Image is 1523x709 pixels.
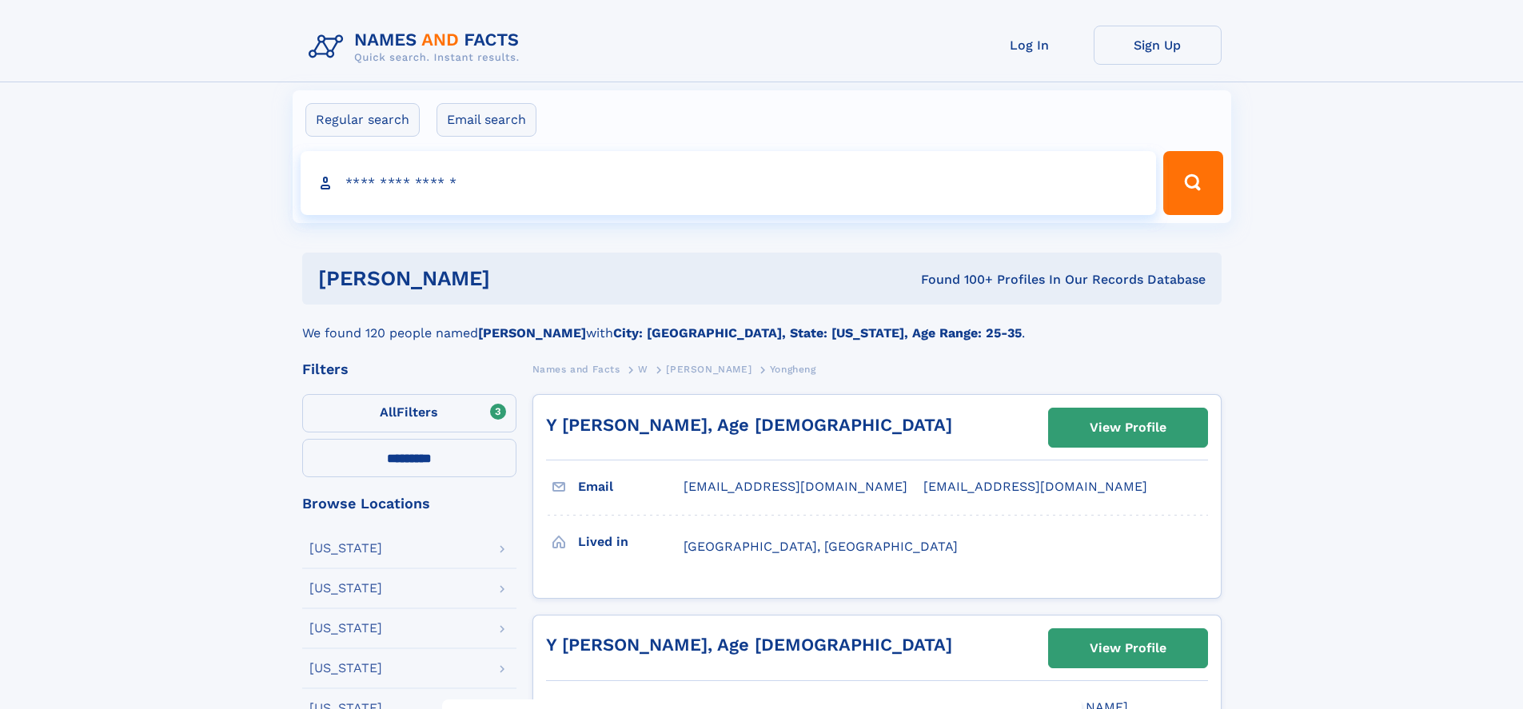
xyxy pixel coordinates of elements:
[638,359,648,379] a: W
[684,539,958,554] span: [GEOGRAPHIC_DATA], [GEOGRAPHIC_DATA]
[578,473,684,500] h3: Email
[302,362,516,376] div: Filters
[546,415,952,435] a: Y [PERSON_NAME], Age [DEMOGRAPHIC_DATA]
[923,479,1147,494] span: [EMAIL_ADDRESS][DOMAIN_NAME]
[302,26,532,69] img: Logo Names and Facts
[302,394,516,432] label: Filters
[532,359,620,379] a: Names and Facts
[302,496,516,511] div: Browse Locations
[613,325,1022,341] b: City: [GEOGRAPHIC_DATA], State: [US_STATE], Age Range: 25-35
[309,622,382,635] div: [US_STATE]
[638,364,648,375] span: W
[437,103,536,137] label: Email search
[666,364,752,375] span: [PERSON_NAME]
[380,404,397,420] span: All
[1090,630,1166,667] div: View Profile
[666,359,752,379] a: [PERSON_NAME]
[546,635,952,655] a: Y [PERSON_NAME], Age [DEMOGRAPHIC_DATA]
[705,271,1206,289] div: Found 100+ Profiles In Our Records Database
[1049,629,1207,667] a: View Profile
[309,542,382,555] div: [US_STATE]
[1094,26,1222,65] a: Sign Up
[309,582,382,595] div: [US_STATE]
[684,479,907,494] span: [EMAIL_ADDRESS][DOMAIN_NAME]
[301,151,1157,215] input: search input
[302,305,1222,343] div: We found 120 people named with .
[309,662,382,675] div: [US_STATE]
[1163,151,1222,215] button: Search Button
[578,528,684,556] h3: Lived in
[1049,408,1207,447] a: View Profile
[318,269,706,289] h1: [PERSON_NAME]
[966,26,1094,65] a: Log In
[770,364,816,375] span: Yongheng
[305,103,420,137] label: Regular search
[478,325,586,341] b: [PERSON_NAME]
[1090,409,1166,446] div: View Profile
